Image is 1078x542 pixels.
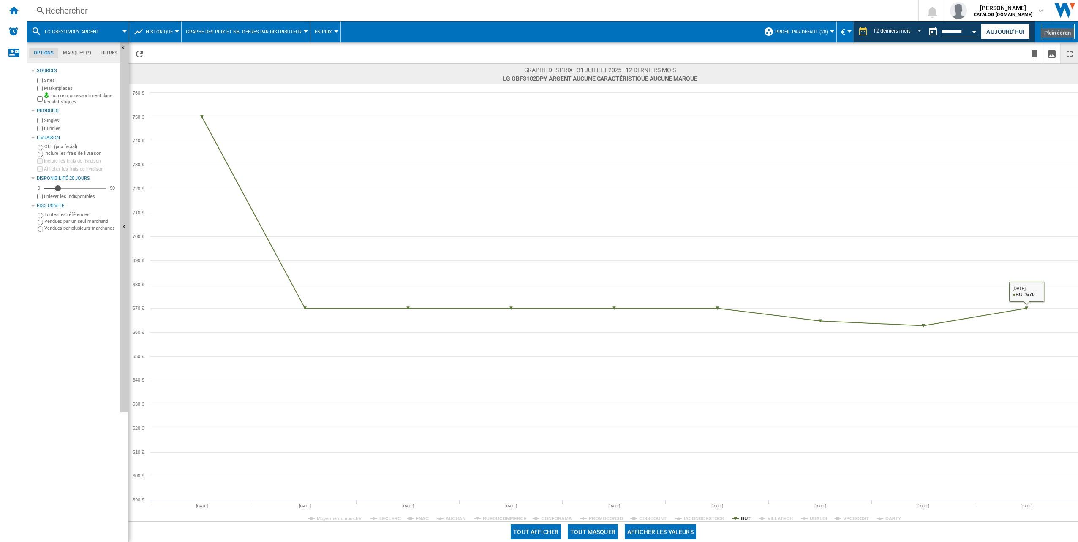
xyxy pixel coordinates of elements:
span: LG GBF3102DPY ARGENT Aucune caractéristique Aucune marque [503,74,697,83]
tspan: Moyenne du marché [317,516,361,521]
button: Masquer [120,42,129,412]
label: Vendues par un seul marchand [44,218,117,225]
button: Editer [1041,24,1075,39]
tspan: CONFORAMA [542,516,572,521]
tspan: 630 € [133,401,144,406]
tspan: FNAC [416,516,429,521]
label: Afficher les frais de livraison [44,166,117,172]
tspan: 710 € [133,210,144,215]
img: mysite-bg-18x18.png [44,92,49,98]
button: En prix [315,21,336,42]
input: Inclure les frais de livraison [37,158,43,164]
div: Profil par défaut (28) [764,21,832,42]
tspan: IACONODESTOCK [684,516,724,521]
label: Inclure les frais de livraison [44,150,117,157]
button: Historique [146,21,177,42]
input: Singles [37,118,43,123]
tspan: 650 € [133,354,144,359]
div: 90 [108,185,117,191]
label: Singles [44,117,117,124]
span: Historique [146,29,173,35]
md-slider: Disponibilité [44,184,106,192]
div: Livraison [37,135,117,141]
input: OFF (prix facial) [38,145,43,150]
tspan: 720 € [133,186,144,191]
tspan: 600 € [133,473,144,478]
button: Aujourd'hui [981,24,1030,39]
div: Sources [37,68,117,74]
md-tab-item: Options [29,48,58,58]
label: Toutes les références [44,211,117,218]
span: En prix [315,29,332,35]
tspan: VILLATECH [768,516,793,521]
tspan: 680 € [133,282,144,287]
tspan: [DATE] [196,504,208,508]
input: Sites [37,78,43,83]
tspan: [DATE] [917,504,929,508]
div: Ce rapport est basé sur une date antérieure à celle d'aujourd'hui. [925,21,979,42]
tspan: [DATE] [299,504,311,508]
tspan: 730 € [133,162,144,167]
div: 0 [35,185,42,191]
b: CATALOG [DOMAIN_NAME] [974,12,1032,17]
button: Télécharger en image [1043,43,1060,63]
tspan: 620 € [133,425,144,431]
tspan: 660 € [133,330,144,335]
label: Bundles [44,125,117,132]
tspan: [DATE] [608,504,620,508]
label: Sites [44,77,117,84]
tspan: 670 € [133,306,144,311]
label: Inclure mon assortiment dans les statistiques [44,92,117,106]
input: Marketplaces [37,86,43,91]
label: Inclure les frais de livraison [44,158,117,164]
label: Vendues par plusieurs marchands [44,225,117,231]
input: Inclure mon assortiment dans les statistiques [37,94,43,104]
md-select: REPORTS.WIZARD.STEPS.REPORT.STEPS.REPORT_OPTIONS.PERIOD: 12 derniers mois [872,25,925,39]
tspan: [DATE] [814,504,826,508]
button: Plein écran [1061,43,1078,63]
button: € [841,21,849,42]
button: md-calendar [925,23,942,40]
tspan: UBALDI [810,516,827,521]
tspan: [DATE] [711,504,723,508]
span: Profil par défaut (28) [775,29,828,35]
div: Historique [133,21,177,42]
button: Profil par défaut (28) [775,21,832,42]
button: Tout masquer [568,524,618,539]
tspan: 590 € [133,497,144,502]
tspan: 740 € [133,138,144,143]
tspan: [DATE] [505,504,517,508]
tspan: DARTY [885,516,901,521]
tspan: 750 € [133,114,144,119]
button: Afficher les valeurs [625,524,696,539]
span: Graphe des prix et nb. offres par distributeur [186,29,302,35]
label: Enlever les indisponibles [44,193,117,200]
input: Vendues par un seul marchand [38,220,43,225]
md-menu: Currency [837,21,854,42]
div: LG GBF3102DPY ARGENT [31,21,125,42]
tspan: 700 € [133,234,144,239]
input: Afficher les frais de livraison [37,166,43,172]
label: Marketplaces [44,85,117,92]
button: Graphe des prix et nb. offres par distributeur [186,21,306,42]
button: Tout afficher [511,524,561,539]
div: Rechercher [46,5,896,16]
span: Graphe des prix - 31 juillet 2025 - 12 derniers mois [503,66,697,74]
tspan: VPCBOOST [843,516,869,521]
input: Toutes les références [38,213,43,218]
img: profile.jpg [950,2,967,19]
div: Exclusivité [37,203,117,209]
tspan: AUCHAN [446,516,465,521]
input: Bundles [37,126,43,131]
div: Produits [37,108,117,114]
button: Créer un favoris [1026,43,1043,63]
button: Recharger [131,43,148,63]
input: Afficher les frais de livraison [37,194,43,199]
tspan: 640 € [133,377,144,382]
tspan: 610 € [133,450,144,455]
span: [PERSON_NAME] [974,4,1032,12]
label: OFF (prix facial) [44,144,117,150]
md-tab-item: Filtres [96,48,122,58]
